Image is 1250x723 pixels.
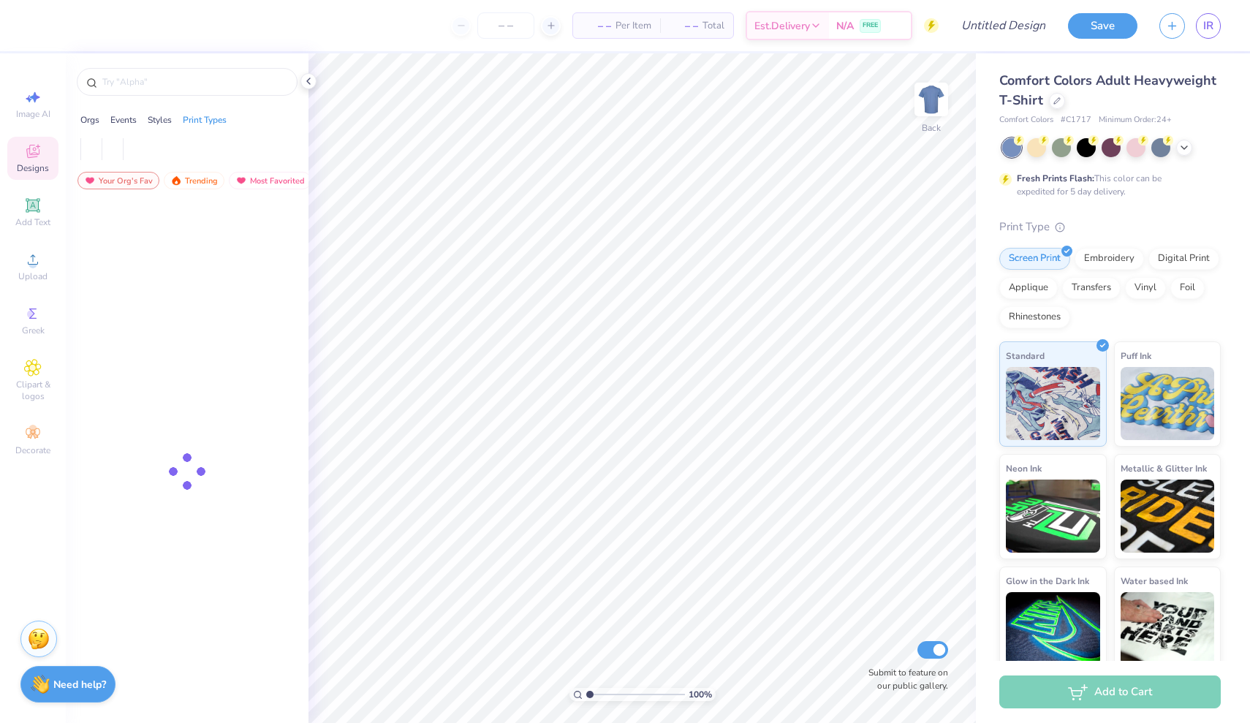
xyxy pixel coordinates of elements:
[477,12,534,39] input: – –
[999,72,1216,109] span: Comfort Colors Adult Heavyweight T-Shirt
[7,379,58,402] span: Clipart & logos
[84,175,96,186] img: most_fav.gif
[80,113,99,126] div: Orgs
[1121,461,1207,476] span: Metallic & Glitter Ink
[170,175,182,186] img: trending.gif
[702,18,724,34] span: Total
[615,18,651,34] span: Per Item
[1203,18,1213,34] span: IR
[1121,573,1188,588] span: Water based Ink
[1006,480,1100,553] img: Neon Ink
[1006,573,1089,588] span: Glow in the Dark Ink
[950,11,1057,40] input: Untitled Design
[235,175,247,186] img: most_fav.gif
[669,18,698,34] span: – –
[582,18,611,34] span: – –
[1062,277,1121,299] div: Transfers
[1099,114,1172,126] span: Minimum Order: 24 +
[1017,172,1197,198] div: This color can be expedited for 5 day delivery.
[1121,592,1215,665] img: Water based Ink
[16,108,50,120] span: Image AI
[15,216,50,228] span: Add Text
[999,277,1058,299] div: Applique
[17,162,49,174] span: Designs
[1121,367,1215,440] img: Puff Ink
[1006,592,1100,665] img: Glow in the Dark Ink
[689,688,712,701] span: 100 %
[999,306,1070,328] div: Rhinestones
[15,444,50,456] span: Decorate
[1148,248,1219,270] div: Digital Print
[164,172,224,189] div: Trending
[101,75,288,89] input: Try "Alpha"
[917,85,946,114] img: Back
[1068,13,1137,39] button: Save
[77,172,159,189] div: Your Org's Fav
[148,113,172,126] div: Styles
[836,18,854,34] span: N/A
[183,113,227,126] div: Print Types
[1170,277,1205,299] div: Foil
[860,666,948,692] label: Submit to feature on our public gallery.
[1006,461,1042,476] span: Neon Ink
[922,121,941,135] div: Back
[999,248,1070,270] div: Screen Print
[999,219,1221,235] div: Print Type
[1061,114,1091,126] span: # C1717
[1125,277,1166,299] div: Vinyl
[1017,173,1094,184] strong: Fresh Prints Flash:
[754,18,810,34] span: Est. Delivery
[110,113,137,126] div: Events
[1075,248,1144,270] div: Embroidery
[1006,367,1100,440] img: Standard
[18,270,48,282] span: Upload
[863,20,878,31] span: FREE
[229,172,311,189] div: Most Favorited
[999,114,1053,126] span: Comfort Colors
[1006,348,1045,363] span: Standard
[1121,480,1215,553] img: Metallic & Glitter Ink
[53,678,106,692] strong: Need help?
[1121,348,1151,363] span: Puff Ink
[22,325,45,336] span: Greek
[1196,13,1221,39] a: IR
